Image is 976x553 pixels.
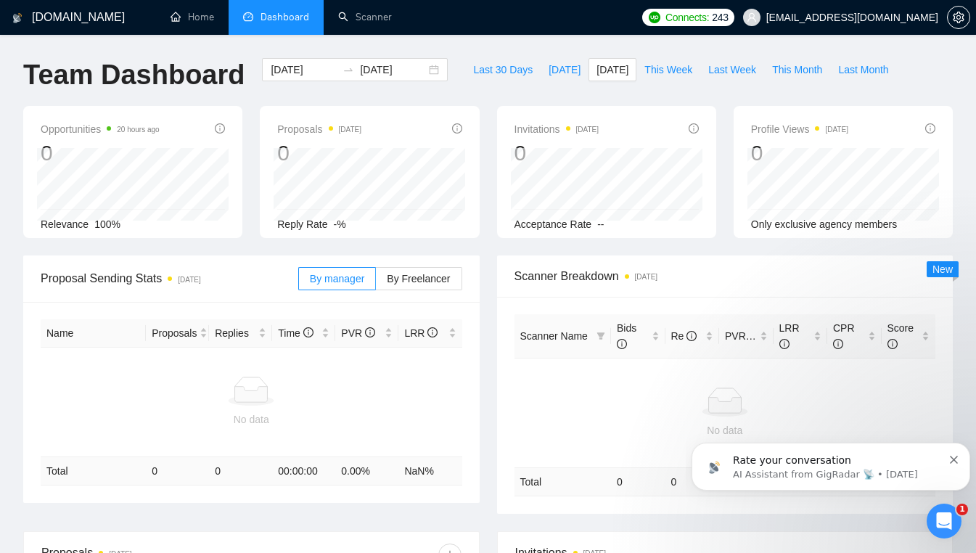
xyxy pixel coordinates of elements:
[751,139,848,167] div: 0
[473,62,533,78] span: Last 30 Days
[41,319,146,348] th: Name
[825,126,848,134] time: [DATE]
[225,162,237,173] a: Source reference 9175756:
[686,412,976,514] iframe: Intercom notifications message
[12,331,279,351] div: [DATE]
[549,62,581,78] span: [DATE]
[23,58,245,92] h1: Team Dashboard
[146,319,209,348] th: Proposals
[34,49,267,76] li: Use for variations: finds design, designer, designing
[427,327,438,337] span: info-circle
[465,58,541,81] button: Last 30 Days
[514,139,599,167] div: 0
[12,351,238,396] div: Help AI Assistant from GigRadar 📡 understand how they’re doing:
[644,62,692,78] span: This Week
[215,123,225,134] span: info-circle
[137,65,149,77] a: Source reference 8135431:
[514,218,592,230] span: Acceptance Rate
[597,218,604,230] span: --
[41,218,89,230] span: Relevance
[747,12,757,22] span: user
[12,184,208,216] div: Is that what you were looking for?
[649,12,660,23] img: upwork-logo.png
[261,11,309,23] span: Dashboard
[249,425,272,448] button: Send a message…
[398,457,462,486] td: NaN %
[343,64,354,75] span: swap-right
[41,120,160,138] span: Opportunities
[594,325,608,347] span: filter
[956,504,968,515] span: 1
[671,330,697,342] span: Re
[751,120,848,138] span: Profile Views
[514,267,936,285] span: Scanner Breakdown
[772,62,822,78] span: This Month
[277,218,327,230] span: Reply Rate
[303,327,313,337] span: info-circle
[596,332,605,340] span: filter
[146,457,209,486] td: 0
[12,400,278,425] textarea: Message…
[833,339,843,349] span: info-circle
[178,276,200,284] time: [DATE]
[209,319,272,348] th: Replies
[341,327,375,339] span: PVR
[927,504,961,538] iframe: Intercom live chat
[277,139,361,167] div: 0
[779,339,790,349] span: info-circle
[92,430,104,442] button: Start recording
[278,327,313,339] span: Time
[343,64,354,75] span: to
[46,430,57,442] button: Emoji picker
[617,322,636,350] span: Bids
[41,457,146,486] td: Total
[339,126,361,134] time: [DATE]
[69,430,81,442] button: Gif picker
[452,123,462,134] span: info-circle
[635,273,657,281] time: [DATE]
[838,62,888,78] span: Last Month
[12,7,22,30] img: logo
[12,184,279,217] div: AI Assistant from GigRadar 📡 says…
[636,58,700,81] button: This Week
[833,322,855,350] span: CPR
[117,126,159,134] time: 20 hours ago
[277,120,361,138] span: Proposals
[887,322,914,350] span: Score
[779,322,800,350] span: LRR
[271,62,337,78] input: Start date
[53,81,59,93] code: |
[947,12,970,23] a: setting
[23,145,267,173] div: We also have keyword lists for various categories that we can share with you!
[665,467,720,496] td: 0
[925,123,935,134] span: info-circle
[171,11,214,23] a: homeHome
[686,331,697,341] span: info-circle
[70,6,226,28] h1: AI Assistant from GigRadar 📡
[689,123,699,134] span: info-circle
[152,325,197,341] span: Proposals
[243,12,253,22] span: dashboard
[712,9,728,25] span: 243
[611,467,665,496] td: 0
[665,9,709,25] span: Connects:
[215,325,255,341] span: Replies
[227,10,255,38] button: Home
[12,351,279,398] div: AI Assistant from GigRadar 📡 says…
[387,273,450,284] span: By Freelancer
[514,467,612,496] td: Total
[209,457,272,486] td: 0
[94,81,180,93] code: design | figma
[34,81,267,107] li: Use for OR: finds jobs with either word
[23,192,196,207] div: Is that what you were looking for?
[751,218,898,230] span: Only exclusive agency members
[520,330,588,342] span: Scanner Name
[338,11,392,23] a: searchScanner
[589,58,636,81] button: [DATE]
[23,226,226,311] div: If you still need help setting up your scanner or choosing the right keywords, I’m here to assist...
[94,218,120,230] span: 100%
[22,430,34,442] button: Upload attachment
